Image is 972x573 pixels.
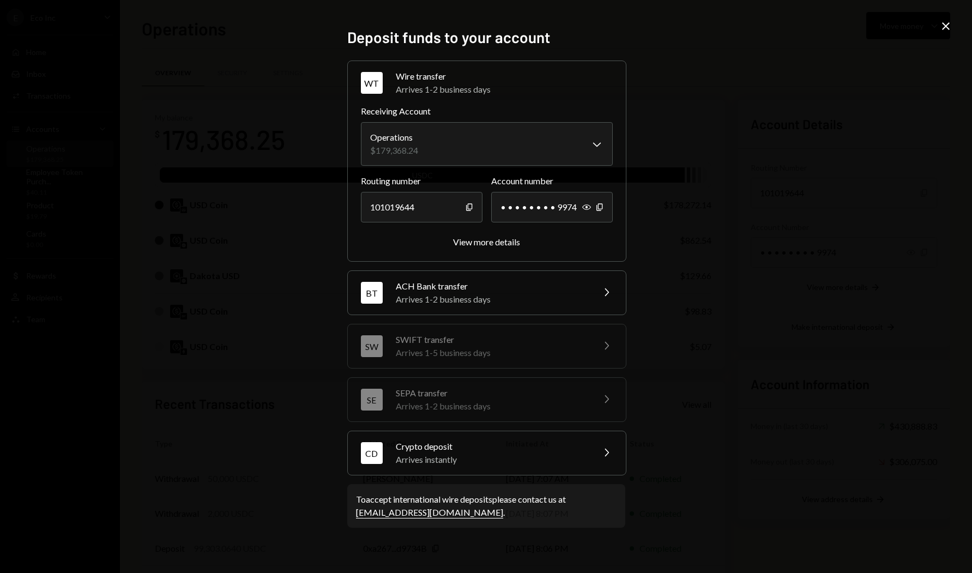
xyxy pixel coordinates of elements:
[361,442,383,464] div: CD
[361,105,613,118] label: Receiving Account
[361,282,383,304] div: BT
[348,61,626,105] button: WTWire transferArrives 1-2 business days
[396,440,587,453] div: Crypto deposit
[361,72,383,94] div: WT
[396,70,613,83] div: Wire transfer
[361,174,482,188] label: Routing number
[396,453,587,466] div: Arrives instantly
[348,271,626,315] button: BTACH Bank transferArrives 1-2 business days
[396,387,587,400] div: SEPA transfer
[396,333,587,346] div: SWIFT transfer
[361,105,613,248] div: WTWire transferArrives 1-2 business days
[361,192,482,222] div: 101019644
[396,83,613,96] div: Arrives 1-2 business days
[491,192,613,222] div: • • • • • • • • 9974
[348,324,626,368] button: SWSWIFT transferArrives 1-5 business days
[361,335,383,357] div: SW
[491,174,613,188] label: Account number
[347,27,625,48] h2: Deposit funds to your account
[396,400,587,413] div: Arrives 1-2 business days
[348,378,626,421] button: SESEPA transferArrives 1-2 business days
[348,431,626,475] button: CDCrypto depositArrives instantly
[396,293,587,306] div: Arrives 1-2 business days
[361,122,613,166] button: Receiving Account
[396,280,587,293] div: ACH Bank transfer
[396,346,587,359] div: Arrives 1-5 business days
[453,237,520,248] button: View more details
[361,389,383,411] div: SE
[356,493,617,519] div: To accept international wire deposits please contact us at .
[356,507,503,518] a: [EMAIL_ADDRESS][DOMAIN_NAME]
[453,237,520,247] div: View more details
